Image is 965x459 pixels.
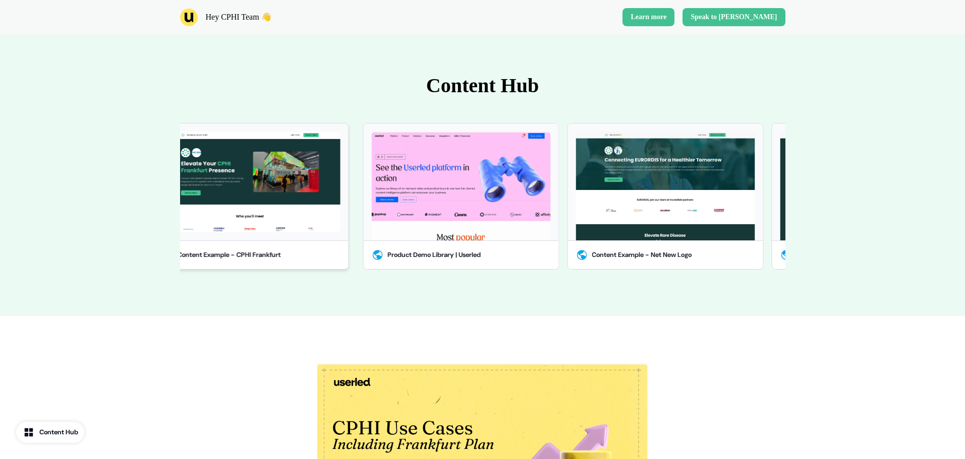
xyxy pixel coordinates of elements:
[387,250,481,260] div: Product Demo Library | Userled
[39,427,78,437] div: Content Hub
[161,132,340,232] img: CPHI x 3CON Anlagenbau
[177,250,280,260] div: Content Example - CPHI Frankfurt
[363,123,559,270] button: Product Demo Library | UserledProduct Demo Library | Userled
[592,250,692,260] div: Content Example - Net New Logo
[567,123,763,270] button: CPHI x EURORDIS - European Rare Diseases OrganisationContent Example - Net New Logo
[576,132,755,240] img: CPHI x EURORDIS - European Rare Diseases Organisation
[180,71,785,101] p: Content Hub
[622,8,674,26] a: Learn more
[16,422,84,443] button: Content Hub
[206,11,271,23] p: Hey CPHI Team 👋
[683,8,785,26] a: Speak to [PERSON_NAME]
[152,123,349,270] button: CPHI x 3CON AnlagenbauContent Example - CPHI Frankfurt
[371,132,550,240] img: Product Demo Library | Userled
[780,132,959,240] img: CPHI x EFPIA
